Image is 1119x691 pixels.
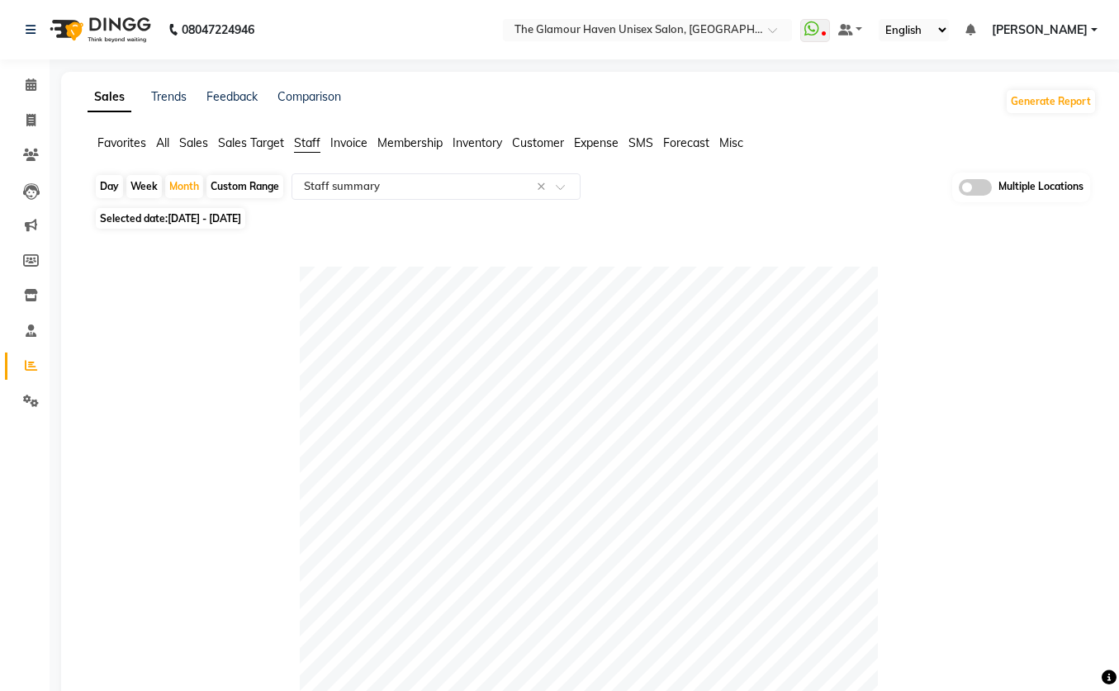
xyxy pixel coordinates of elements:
span: Selected date: [96,208,245,229]
div: Week [126,175,162,198]
span: Membership [377,135,443,150]
div: Month [165,175,203,198]
span: Inventory [453,135,502,150]
div: Day [96,175,123,198]
span: Customer [512,135,564,150]
span: SMS [628,135,653,150]
span: Multiple Locations [998,179,1083,196]
a: Sales [88,83,131,112]
a: Comparison [277,89,341,104]
img: logo [42,7,155,53]
span: All [156,135,169,150]
a: Trends [151,89,187,104]
span: Misc [719,135,743,150]
span: Expense [574,135,619,150]
b: 08047224946 [182,7,254,53]
span: [DATE] - [DATE] [168,212,241,225]
a: Feedback [206,89,258,104]
span: Clear all [537,178,551,196]
span: Staff [294,135,320,150]
span: [PERSON_NAME] [992,21,1088,39]
span: Forecast [663,135,709,150]
div: Custom Range [206,175,283,198]
span: Favorites [97,135,146,150]
button: Generate Report [1007,90,1095,113]
span: Sales Target [218,135,284,150]
span: Sales [179,135,208,150]
span: Invoice [330,135,367,150]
